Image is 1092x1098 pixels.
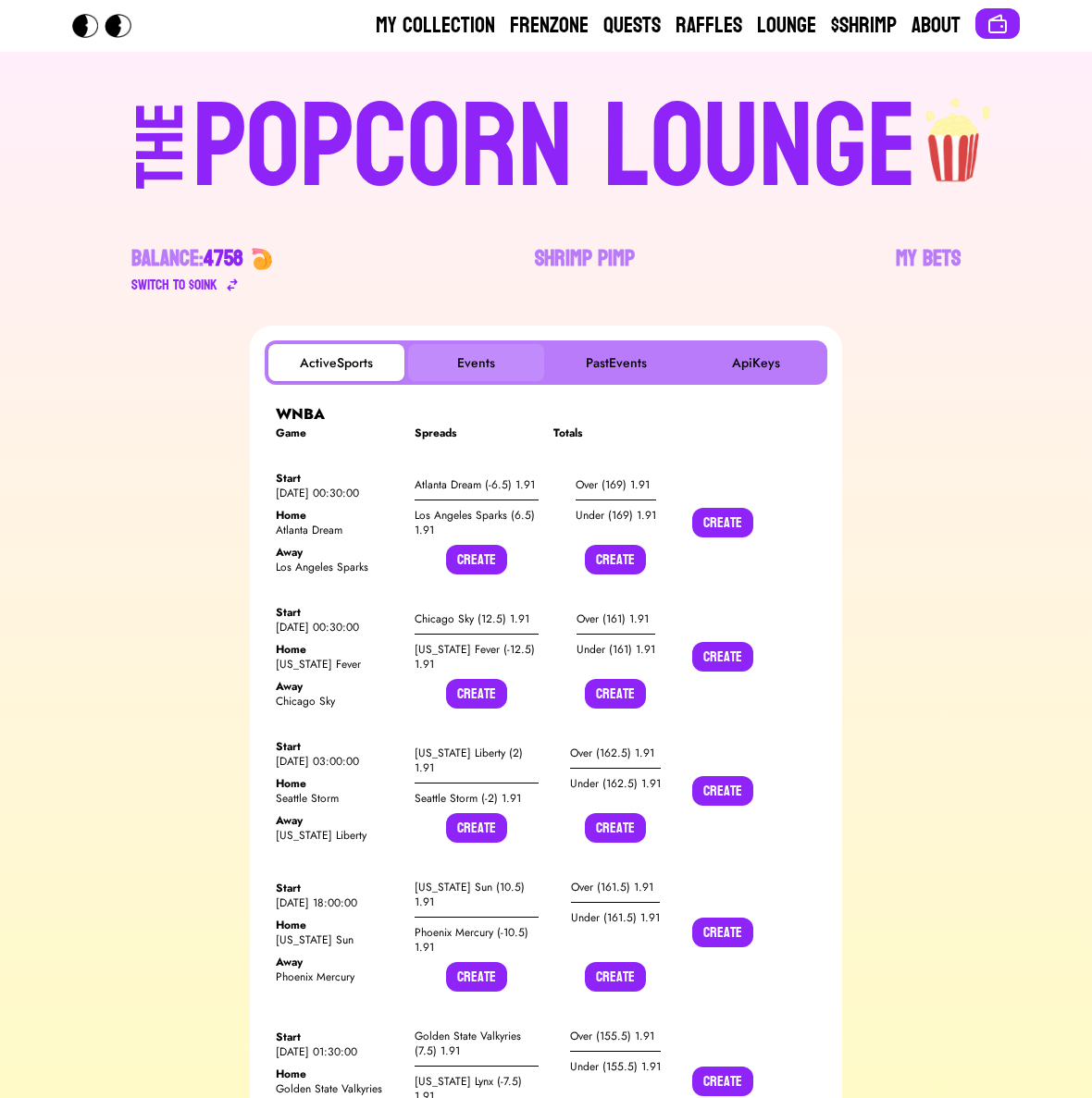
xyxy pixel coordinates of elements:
[987,13,1009,35] img: Connect wallet
[276,881,400,895] div: Start
[415,426,539,440] div: Spreads
[446,545,507,574] button: Create
[446,813,507,843] button: Create
[204,239,243,278] span: 4758
[415,872,539,918] div: [US_STATE] Sun (10.5) 1.91
[577,604,655,635] div: Over (161) 1.91
[276,694,400,709] div: Chicago Sky
[676,11,742,41] a: Raffles
[603,11,661,41] a: Quests
[276,739,400,754] div: Start
[446,962,507,992] button: Create
[276,642,400,657] div: Home
[415,500,539,545] div: Los Angeles Sparks (6.5) 1.91
[276,426,400,440] div: Game
[192,89,917,207] div: POPCORN LOUNGE
[415,918,539,962] div: Phoenix Mercury (-10.5) 1.91
[276,813,400,828] div: Away
[692,642,753,672] button: Create
[276,486,400,500] div: [DATE] 00:30:00
[577,635,655,664] div: Under (161) 1.91
[376,11,495,41] a: My Collection
[251,248,273,270] img: 🍤
[415,738,539,783] div: [US_STATE] Liberty (2) 1.91
[276,1081,400,1096] div: Golden State Valkyries
[131,274,217,296] div: Switch to $ OINK
[576,470,656,500] div: Over (169) 1.91
[276,918,400,932] div: Home
[757,11,816,41] a: Lounge
[268,344,404,381] button: ActiveSports
[548,344,684,381] button: PastEvents
[576,500,656,530] div: Under (169) 1.91
[276,754,400,769] div: [DATE] 03:00:00
[128,103,194,226] div: THE
[276,955,400,969] div: Away
[276,508,400,523] div: Home
[692,918,753,947] button: Create
[276,969,400,984] div: Phoenix Mercury
[415,1021,539,1067] div: Golden State Valkyries (7.5) 1.91
[415,470,539,500] div: Atlanta Dream (-6.5) 1.91
[276,620,400,635] div: [DATE] 00:30:00
[276,895,400,910] div: [DATE] 18:00:00
[692,508,753,537] button: Create
[446,679,507,709] button: Create
[585,545,646,574] button: Create
[585,962,646,992] button: Create
[276,403,816,426] div: WNBA
[276,560,400,574] div: Los Angeles Sparks
[692,1067,753,1096] button: Create
[585,679,646,709] button: Create
[72,14,146,38] img: Popcorn
[571,903,660,932] div: Under (161.5) 1.91
[276,1044,400,1059] div: [DATE] 01:30:00
[276,776,400,791] div: Home
[276,679,400,694] div: Away
[570,738,661,769] div: Over (162.5) 1.91
[692,776,753,806] button: Create
[22,81,1070,207] a: THEPOPCORN LOUNGEpopcorn
[276,471,400,486] div: Start
[553,426,677,440] div: Totals
[415,783,539,813] div: Seattle Storm (-2) 1.91
[415,635,539,679] div: [US_STATE] Fever (-12.5) 1.91
[570,1052,661,1081] div: Under (155.5) 1.91
[585,813,646,843] button: Create
[276,932,400,947] div: [US_STATE] Sun
[276,791,400,806] div: Seattle Storm
[276,545,400,560] div: Away
[131,244,243,274] div: Balance:
[535,244,635,296] a: Shrimp Pimp
[276,605,400,620] div: Start
[276,657,400,672] div: [US_STATE] Fever
[408,344,544,381] button: Events
[917,81,993,185] img: popcorn
[276,523,400,537] div: Atlanta Dream
[912,11,961,41] a: About
[688,344,824,381] button: ApiKeys
[276,1067,400,1081] div: Home
[570,1021,661,1052] div: Over (155.5) 1.91
[831,11,897,41] a: $Shrimp
[896,244,961,296] a: My Bets
[571,872,660,903] div: Over (161.5) 1.91
[276,1030,400,1044] div: Start
[570,769,661,798] div: Under (162.5) 1.91
[415,604,539,635] div: Chicago Sky (12.5) 1.91
[510,11,589,41] a: Frenzone
[276,828,400,843] div: [US_STATE] Liberty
